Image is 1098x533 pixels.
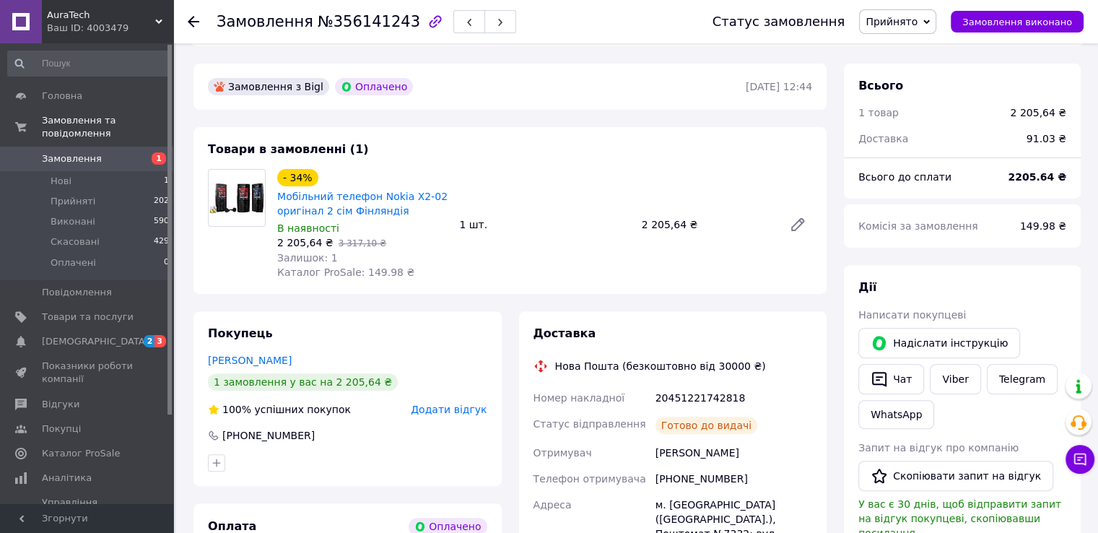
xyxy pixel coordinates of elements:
span: 202 [154,195,169,208]
button: Замовлення виконано [951,11,1084,32]
span: Додати відгук [411,404,487,415]
div: Нова Пошта (безкоштовно від 30000 ₴) [552,359,770,373]
div: 91.03 ₴ [1018,123,1075,155]
button: Скопіювати запит на відгук [858,461,1053,491]
span: 2 205,64 ₴ [277,237,334,248]
a: [PERSON_NAME] [208,355,292,366]
span: Покупець [208,326,273,340]
span: Замовлення [217,13,313,30]
span: Всього до сплати [858,171,951,183]
div: Готово до видачі [655,417,758,434]
span: Номер накладної [533,392,625,404]
span: Прийняті [51,195,95,208]
div: - 34% [277,169,318,186]
span: Скасовані [51,235,100,248]
div: Повернутися назад [188,14,199,29]
span: 1 товар [858,107,899,118]
a: WhatsApp [858,400,934,429]
span: Управління сайтом [42,496,134,522]
button: Чат з покупцем [1066,445,1094,474]
span: Товари в замовленні (1) [208,142,369,156]
span: 3 [154,335,166,347]
div: Замовлення з Bigl [208,78,329,95]
div: 20451221742818 [653,385,815,411]
span: Каталог ProSale: 149.98 ₴ [277,266,414,278]
div: Статус замовлення [713,14,845,29]
a: Мобільний телефон Nokia X2-02 оригінал 2 сім Фінляндія [277,191,448,217]
span: Статус відправлення [533,418,646,430]
div: успішних покупок [208,402,351,417]
span: Аналітика [42,472,92,485]
span: Виконані [51,215,95,228]
span: Нові [51,175,71,188]
div: Оплачено [335,78,413,95]
div: 1 шт. [453,214,635,235]
span: 3 317,10 ₴ [339,238,387,248]
span: Дії [858,280,876,294]
a: Telegram [987,364,1058,394]
img: Мобільний телефон Nokia X2-02 оригінал 2 сім Фінляндія [209,183,265,214]
span: Каталог ProSale [42,447,120,460]
span: Замовлення [42,152,102,165]
span: Отримувач [533,447,592,459]
div: [PHONE_NUMBER] [653,466,815,492]
span: Відгуки [42,398,79,411]
span: Всього [858,79,903,92]
span: Оплата [208,519,256,533]
span: Комісія за замовлення [858,220,978,232]
button: Чат [858,364,924,394]
span: №356141243 [318,13,420,30]
a: Viber [930,364,980,394]
div: 2 205,64 ₴ [636,214,777,235]
span: Замовлення та повідомлення [42,114,173,140]
time: [DATE] 12:44 [746,81,812,92]
span: Адреса [533,499,572,511]
span: 429 [154,235,169,248]
span: Телефон отримувача [533,473,646,485]
div: [PHONE_NUMBER] [221,428,316,443]
span: Покупці [42,422,81,435]
span: 1 [164,175,169,188]
input: Пошук [7,51,170,77]
span: 149.98 ₴ [1020,220,1066,232]
span: Оплачені [51,256,96,269]
span: В наявності [277,222,339,234]
div: [PERSON_NAME] [653,440,815,466]
span: 2 [144,335,155,347]
span: 100% [222,404,251,415]
span: 590 [154,215,169,228]
span: 0 [164,256,169,269]
div: 2 205,64 ₴ [1010,105,1066,120]
div: 1 замовлення у вас на 2 205,64 ₴ [208,373,398,391]
span: Залишок: 1 [277,252,338,264]
div: Ваш ID: 4003479 [47,22,173,35]
span: Головна [42,90,82,103]
span: Товари та послуги [42,311,134,324]
span: AuraTech [47,9,155,22]
span: Прийнято [866,16,918,27]
span: [DEMOGRAPHIC_DATA] [42,335,149,348]
span: Запит на відгук про компанію [858,442,1019,454]
span: Повідомлення [42,286,112,299]
span: Доставка [858,133,908,144]
b: 2205.64 ₴ [1008,171,1066,183]
span: Показники роботи компанії [42,360,134,386]
span: Замовлення виконано [962,17,1072,27]
span: Доставка [533,326,596,340]
button: Надіслати інструкцію [858,328,1020,358]
span: 1 [152,152,166,165]
a: Редагувати [783,210,812,239]
span: Написати покупцеві [858,309,966,321]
